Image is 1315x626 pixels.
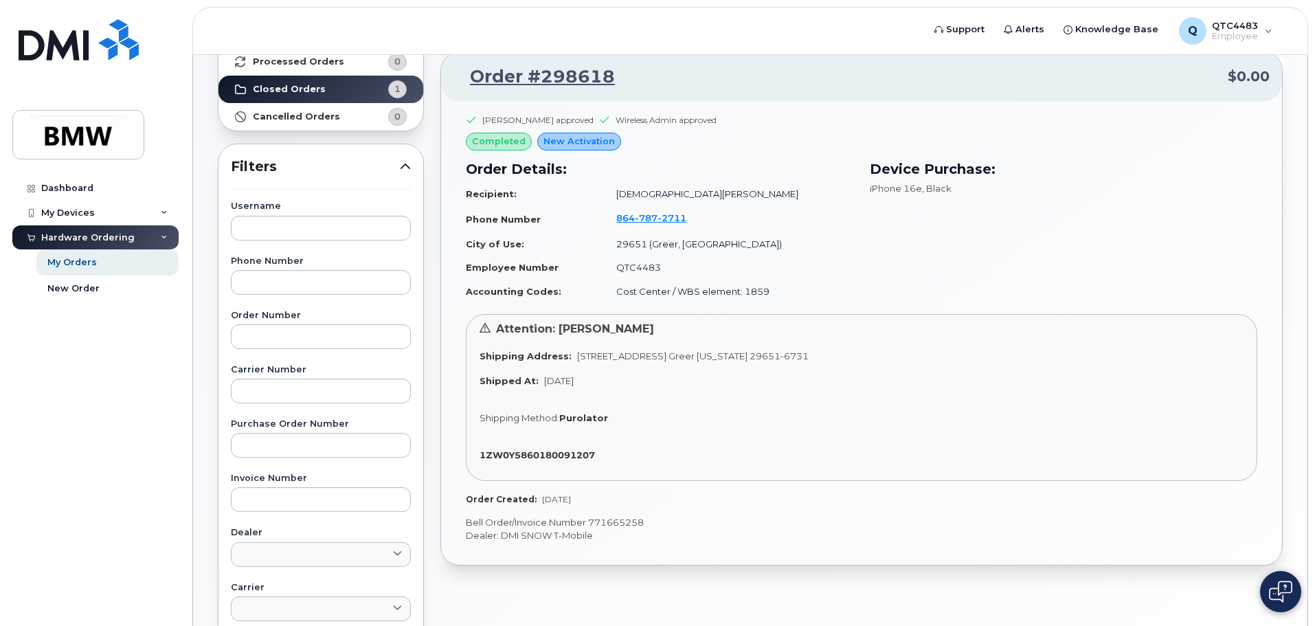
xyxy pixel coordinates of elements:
[466,214,541,225] strong: Phone Number
[1015,23,1044,36] span: Alerts
[466,159,853,179] h3: Order Details:
[466,529,1257,542] p: Dealer: DMI SNOW T-Mobile
[604,232,853,256] td: 29651 (Greer, [GEOGRAPHIC_DATA])
[394,82,401,96] span: 1
[231,474,411,483] label: Invoice Number
[472,135,526,148] span: completed
[925,16,994,43] a: Support
[231,366,411,375] label: Carrier Number
[1188,23,1198,39] span: Q
[635,212,657,223] span: 787
[466,494,537,504] strong: Order Created:
[604,280,853,304] td: Cost Center / WBS element: 1859
[1169,17,1282,45] div: QTC4483
[616,212,703,223] a: 8647872711
[253,84,326,95] strong: Closed Orders
[542,494,571,504] span: [DATE]
[231,528,411,537] label: Dealer
[604,182,853,206] td: [DEMOGRAPHIC_DATA][PERSON_NAME]
[604,256,853,280] td: QTC4483
[1212,31,1258,42] span: Employee
[231,583,411,592] label: Carrier
[231,311,411,320] label: Order Number
[480,412,559,423] span: Shipping Method:
[480,449,600,460] a: 1ZW0Y5860180091207
[577,350,809,361] span: [STREET_ADDRESS] Greer [US_STATE] 29651-6731
[870,183,922,194] span: iPhone 16e
[218,103,423,131] a: Cancelled Orders0
[218,76,423,103] a: Closed Orders1
[1269,581,1292,603] img: Open chat
[1228,67,1270,87] span: $0.00
[231,202,411,211] label: Username
[657,212,686,223] span: 2711
[394,55,401,68] span: 0
[453,65,615,89] a: Order #298618
[496,322,654,335] span: Attention: [PERSON_NAME]
[1212,20,1258,31] span: QTC4483
[253,111,340,122] strong: Cancelled Orders
[253,56,344,67] strong: Processed Orders
[466,238,524,249] strong: City of Use:
[480,449,595,460] strong: 1ZW0Y5860180091207
[559,412,608,423] strong: Purolator
[466,262,559,273] strong: Employee Number
[922,183,952,194] span: , Black
[1054,16,1168,43] a: Knowledge Base
[231,257,411,266] label: Phone Number
[218,48,423,76] a: Processed Orders0
[616,114,717,126] div: Wireless Admin approved
[544,375,574,386] span: [DATE]
[231,420,411,429] label: Purchase Order Number
[480,375,539,386] strong: Shipped At:
[1075,23,1158,36] span: Knowledge Base
[870,159,1257,179] h3: Device Purchase:
[466,286,561,297] strong: Accounting Codes:
[543,135,615,148] span: New Activation
[616,212,686,223] span: 864
[466,516,1257,529] p: Bell Order/Invoice Number 771665258
[394,110,401,123] span: 0
[466,188,517,199] strong: Recipient:
[994,16,1054,43] a: Alerts
[231,157,400,177] span: Filters
[480,350,572,361] strong: Shipping Address:
[946,23,985,36] span: Support
[482,114,594,126] div: [PERSON_NAME] approved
